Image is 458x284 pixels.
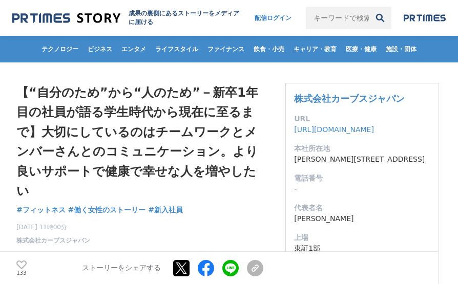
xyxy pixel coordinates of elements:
span: 施設・団体 [382,45,421,53]
dd: - [294,184,430,194]
a: 株式会社カーブスジャパン [16,236,90,245]
dt: 上場 [294,232,430,243]
span: テクノロジー [37,45,82,53]
dt: 本社所在地 [294,143,430,154]
span: ファイナンス [203,45,248,53]
h1: 【“自分のため”から“人のため”－新卒1年目の社員が語る学生時代から現在に至るまで】大切にしているのはチームワークとメンバーさんとのコミュニケーション。より良いサポートで健康で幸せな人を増やしたい [16,83,263,201]
dt: 電話番号 [294,173,430,184]
button: 検索 [369,7,391,29]
span: エンタメ [117,45,150,53]
a: ビジネス [84,36,116,62]
a: テクノロジー [37,36,82,62]
a: エンタメ [117,36,150,62]
a: キャリア・教育 [289,36,341,62]
span: 医療・健康 [342,45,381,53]
span: ライフスタイル [151,45,202,53]
img: prtimes [404,14,446,22]
a: 施設・団体 [382,36,421,62]
dd: [PERSON_NAME][STREET_ADDRESS] [294,154,430,165]
img: 成果の裏側にあるストーリーをメディアに届ける [12,11,120,25]
span: キャリア・教育 [289,45,341,53]
a: 飲食・小売 [249,36,288,62]
span: #新入社員 [148,205,183,214]
p: 133 [16,270,27,275]
a: #新入社員 [148,205,183,215]
a: [URL][DOMAIN_NAME] [294,125,374,134]
span: #フィットネス [16,205,66,214]
span: #働く女性のストーリー [68,205,146,214]
a: 株式会社カーブスジャパン [294,93,405,104]
span: ビジネス [84,45,116,53]
input: キーワードで検索 [306,7,369,29]
a: ライフスタイル [151,36,202,62]
h2: 成果の裏側にあるストーリーをメディアに届ける [129,9,244,27]
dt: 代表者名 [294,203,430,213]
a: 配信ログイン [244,7,302,29]
a: #フィットネス [16,205,66,215]
dd: [PERSON_NAME] [294,213,430,224]
a: 成果の裏側にあるストーリーをメディアに届ける 成果の裏側にあるストーリーをメディアに届ける [12,9,244,27]
dt: URL [294,114,430,124]
span: [DATE] 11時00分 [16,223,90,232]
a: #働く女性のストーリー [68,205,146,215]
a: ファイナンス [203,36,248,62]
span: 飲食・小売 [249,45,288,53]
a: 医療・健康 [342,36,381,62]
p: ストーリーをシェアする [82,264,161,273]
dd: 東証1部 [294,243,430,254]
